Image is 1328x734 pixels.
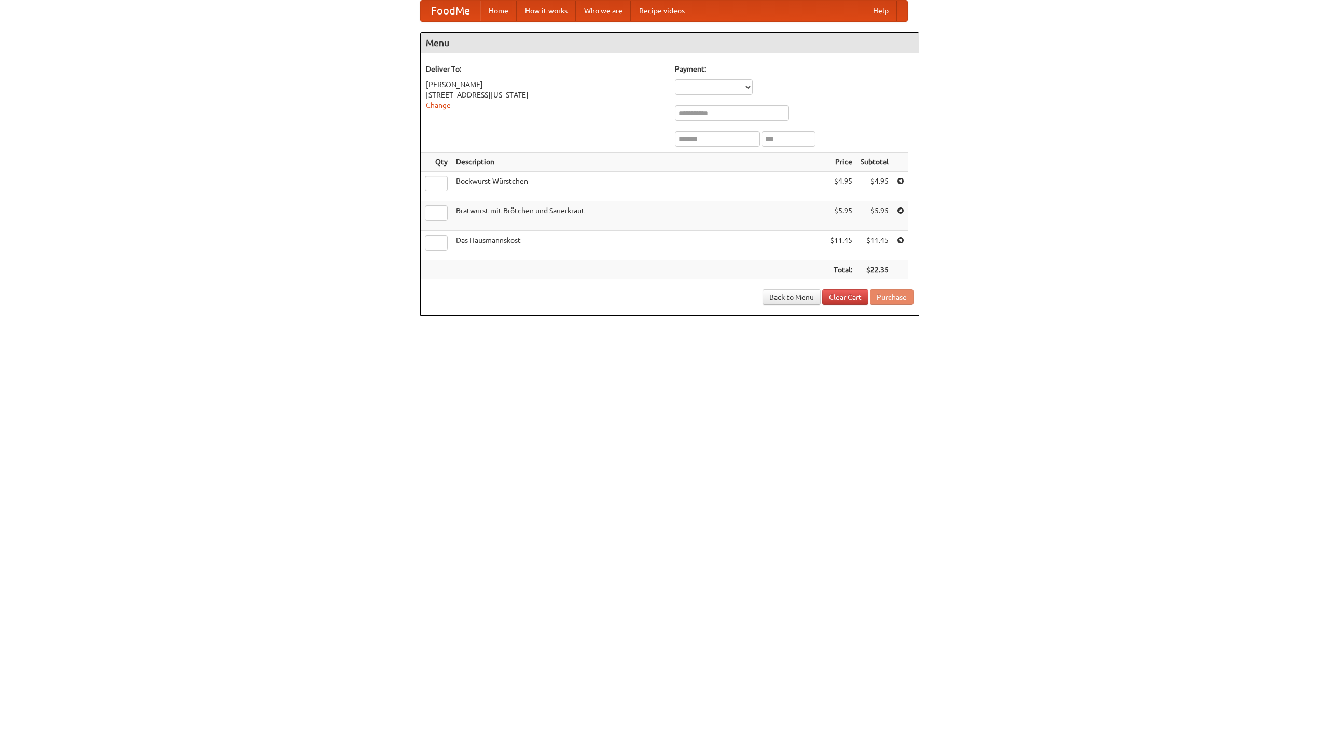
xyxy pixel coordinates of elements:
[856,260,893,280] th: $22.35
[856,172,893,201] td: $4.95
[452,172,826,201] td: Bockwurst Würstchen
[856,153,893,172] th: Subtotal
[826,201,856,231] td: $5.95
[421,1,480,21] a: FoodMe
[452,231,826,260] td: Das Hausmannskost
[452,153,826,172] th: Description
[856,201,893,231] td: $5.95
[517,1,576,21] a: How it works
[421,153,452,172] th: Qty
[865,1,897,21] a: Help
[763,289,821,305] a: Back to Menu
[426,101,451,109] a: Change
[426,64,665,74] h5: Deliver To:
[856,231,893,260] td: $11.45
[822,289,868,305] a: Clear Cart
[421,33,919,53] h4: Menu
[576,1,631,21] a: Who we are
[826,260,856,280] th: Total:
[870,289,914,305] button: Purchase
[675,64,914,74] h5: Payment:
[452,201,826,231] td: Bratwurst mit Brötchen und Sauerkraut
[426,90,665,100] div: [STREET_ADDRESS][US_STATE]
[631,1,693,21] a: Recipe videos
[826,172,856,201] td: $4.95
[826,153,856,172] th: Price
[480,1,517,21] a: Home
[426,79,665,90] div: [PERSON_NAME]
[826,231,856,260] td: $11.45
